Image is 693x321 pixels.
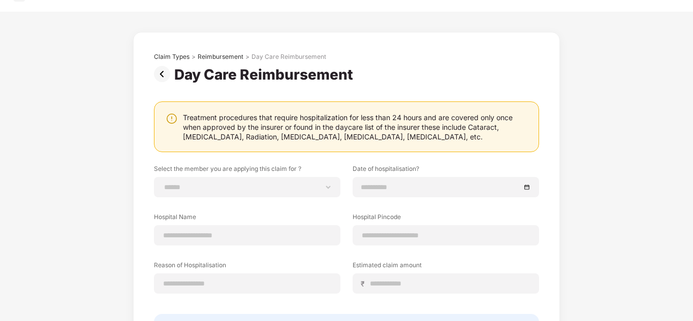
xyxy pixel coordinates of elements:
div: Day Care Reimbursement [174,66,357,83]
label: Reason of Hospitalisation [154,261,340,273]
img: svg+xml;base64,PHN2ZyBpZD0iUHJldi0zMngzMiIgeG1sbnM9Imh0dHA6Ly93d3cudzMub3JnLzIwMDAvc3ZnIiB3aWR0aD... [154,66,174,82]
span: ₹ [361,279,369,289]
label: Date of hospitalisation? [353,164,539,177]
label: Select the member you are applying this claim for ? [154,164,340,177]
img: svg+xml;base64,PHN2ZyBpZD0iV2FybmluZ18tXzI0eDI0IiBkYXRhLW5hbWU9Ildhcm5pbmcgLSAyNHgyNCIgeG1sbnM9Im... [166,113,178,125]
div: > [192,53,196,61]
div: Treatment procedures that require hospitalization for less than 24 hours and are covered only onc... [183,113,528,141]
label: Hospital Pincode [353,212,539,225]
div: Claim Types [154,53,190,61]
label: Estimated claim amount [353,261,539,273]
div: > [245,53,249,61]
div: Day Care Reimbursement [251,53,326,61]
div: Reimbursement [198,53,243,61]
label: Hospital Name [154,212,340,225]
